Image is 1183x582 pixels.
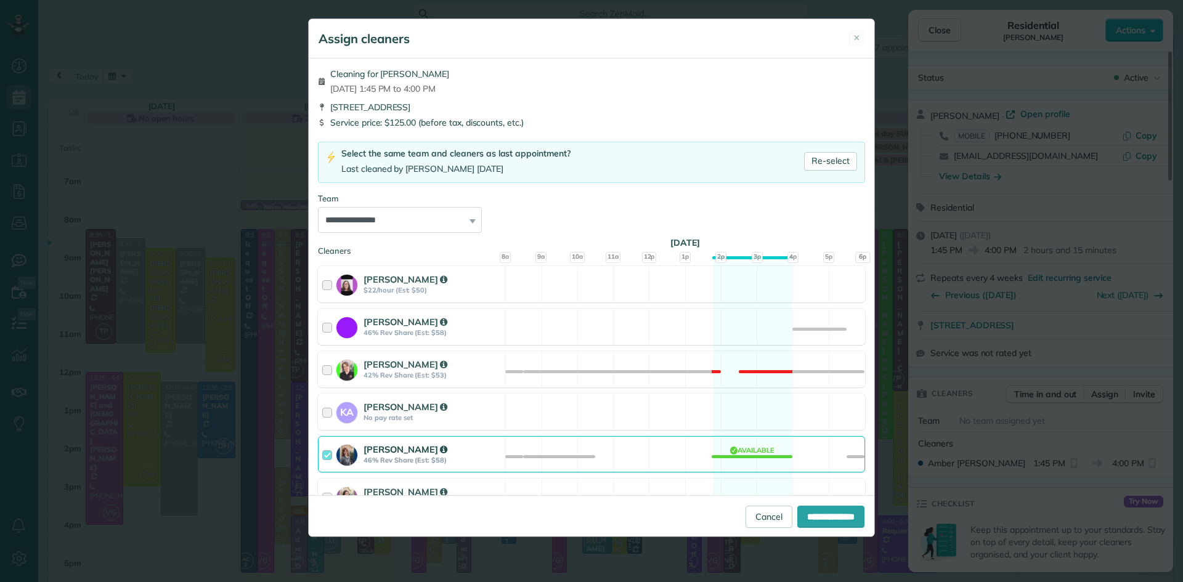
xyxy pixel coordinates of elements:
[330,68,449,80] span: Cleaning for [PERSON_NAME]
[364,401,447,413] strong: [PERSON_NAME]
[330,83,449,95] span: [DATE] 1:45 PM to 4:00 PM
[804,152,857,171] a: Re-select
[318,193,865,204] div: Team
[336,402,357,419] strong: KA
[319,30,410,47] h5: Assign cleaners
[364,443,447,455] strong: [PERSON_NAME]
[318,101,865,113] div: [STREET_ADDRESS]
[364,328,502,337] strong: 46% Rev Share (Est: $58)
[853,32,860,44] span: ✕
[364,371,502,379] strong: 42% Rev Share (Est: $53)
[364,486,447,498] strong: [PERSON_NAME]
[341,163,571,176] div: Last cleaned by [PERSON_NAME] [DATE]
[746,506,792,528] a: Cancel
[364,273,447,285] strong: [PERSON_NAME]
[341,147,571,160] div: Select the same team and cleaners as last appointment?
[318,245,865,249] div: Cleaners
[364,316,447,328] strong: [PERSON_NAME]
[326,151,336,164] img: lightning-bolt-icon-94e5364df696ac2de96d3a42b8a9ff6ba979493684c50e6bbbcda72601fa0d29.png
[364,413,502,422] strong: No pay rate set
[364,456,502,464] strong: 46% Rev Share (Est: $58)
[364,286,502,294] strong: $22/hour (Est: $50)
[318,116,865,129] div: Service price: $125.00 (before tax, discounts, etc.)
[364,358,447,370] strong: [PERSON_NAME]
